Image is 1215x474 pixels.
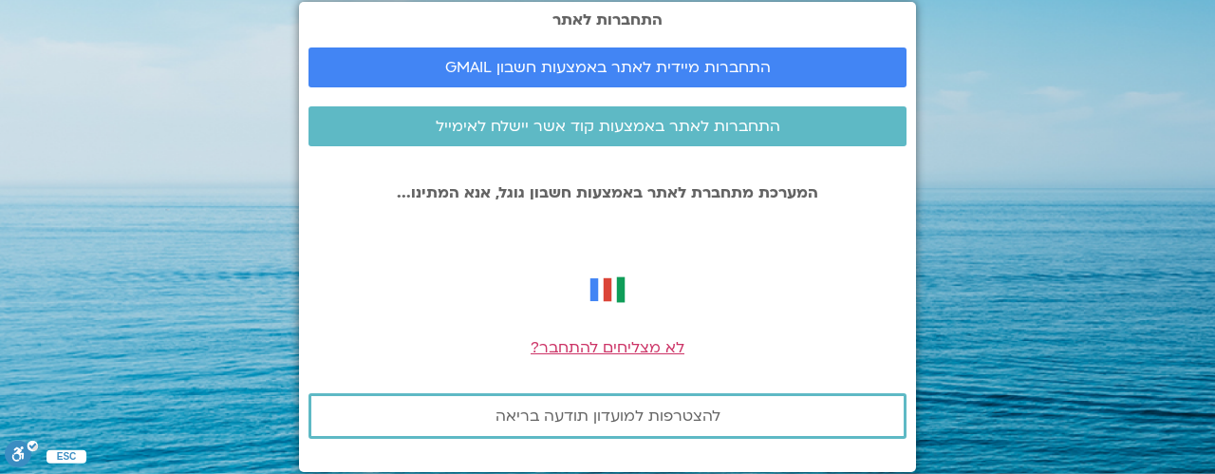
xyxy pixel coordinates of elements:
p: המערכת מתחברת לאתר באמצעות חשבון גוגל, אנא המתינו... [308,184,907,201]
span: התחברות מיידית לאתר באמצעות חשבון GMAIL [445,59,771,76]
h2: התחברות לאתר [308,11,907,28]
a: לא מצליחים להתחבר? [531,337,684,358]
span: התחברות לאתר באמצעות קוד אשר יישלח לאימייל [436,118,780,135]
a: התחברות מיידית לאתר באמצעות חשבון GMAIL [308,47,907,87]
span: להצטרפות למועדון תודעה בריאה [495,408,720,425]
a: התחברות לאתר באמצעות קוד אשר יישלח לאימייל [308,106,907,146]
a: להצטרפות למועדון תודעה בריאה [308,393,907,439]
